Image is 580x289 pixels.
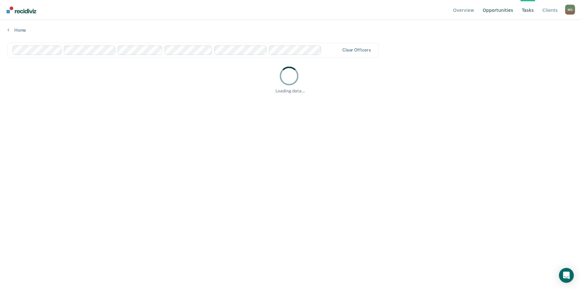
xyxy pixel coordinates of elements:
a: Home [7,27,573,33]
div: M G [565,5,575,15]
div: Clear officers [342,47,371,53]
button: Profile dropdown button [565,5,575,15]
img: Recidiviz [7,7,36,13]
div: Loading data... [275,88,305,94]
div: Open Intercom Messenger [559,268,574,283]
